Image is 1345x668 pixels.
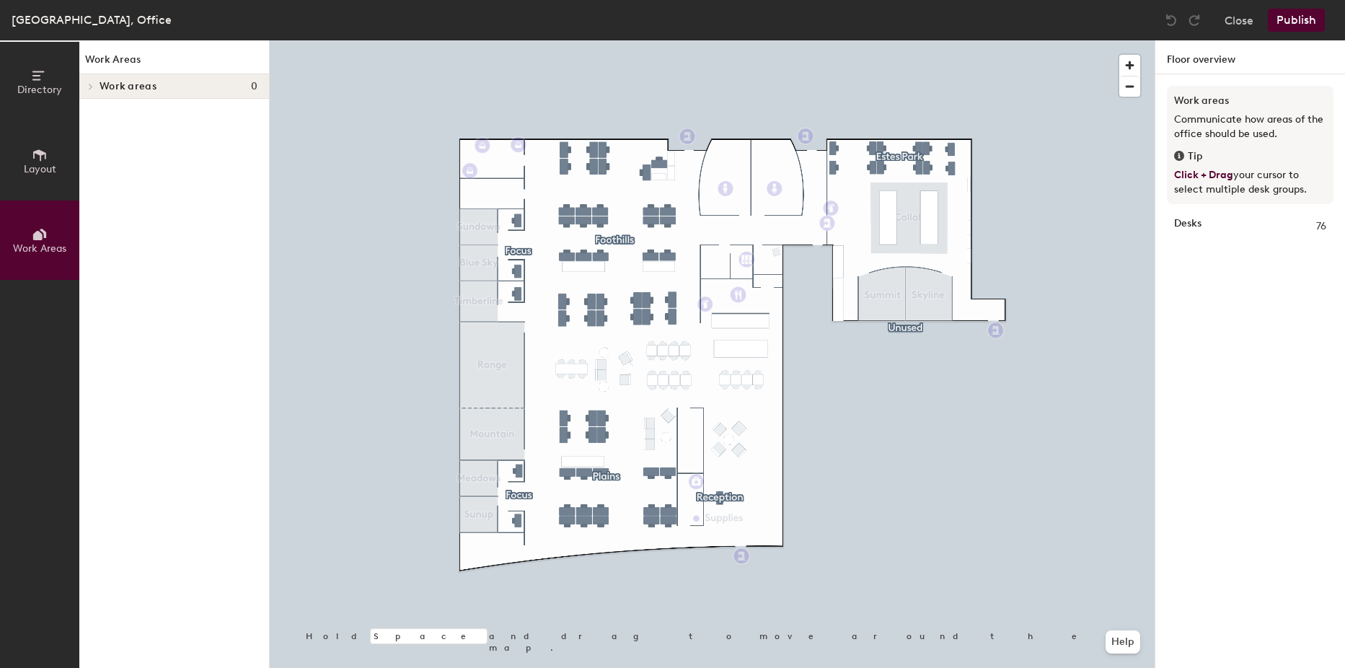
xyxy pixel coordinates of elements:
[1316,219,1326,234] span: 76
[1174,93,1326,109] h3: Work areas
[1174,168,1326,197] p: your cursor to select multiple desk groups.
[13,242,66,255] span: Work Areas
[1174,113,1326,141] p: Communicate how areas of the office should be used.
[1225,9,1253,32] button: Close
[100,81,156,92] span: Work areas
[1174,149,1326,164] div: Tip
[1164,13,1178,27] img: Undo
[1174,219,1201,234] strong: Desks
[1174,169,1233,181] span: Click + Drag
[1106,630,1140,654] button: Help
[1155,40,1345,74] h1: Floor overview
[79,52,269,74] h1: Work Areas
[17,84,62,96] span: Directory
[1187,13,1201,27] img: Redo
[251,81,257,92] span: 0
[12,11,172,29] div: [GEOGRAPHIC_DATA], Office
[1268,9,1325,32] button: Publish
[24,163,56,175] span: Layout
